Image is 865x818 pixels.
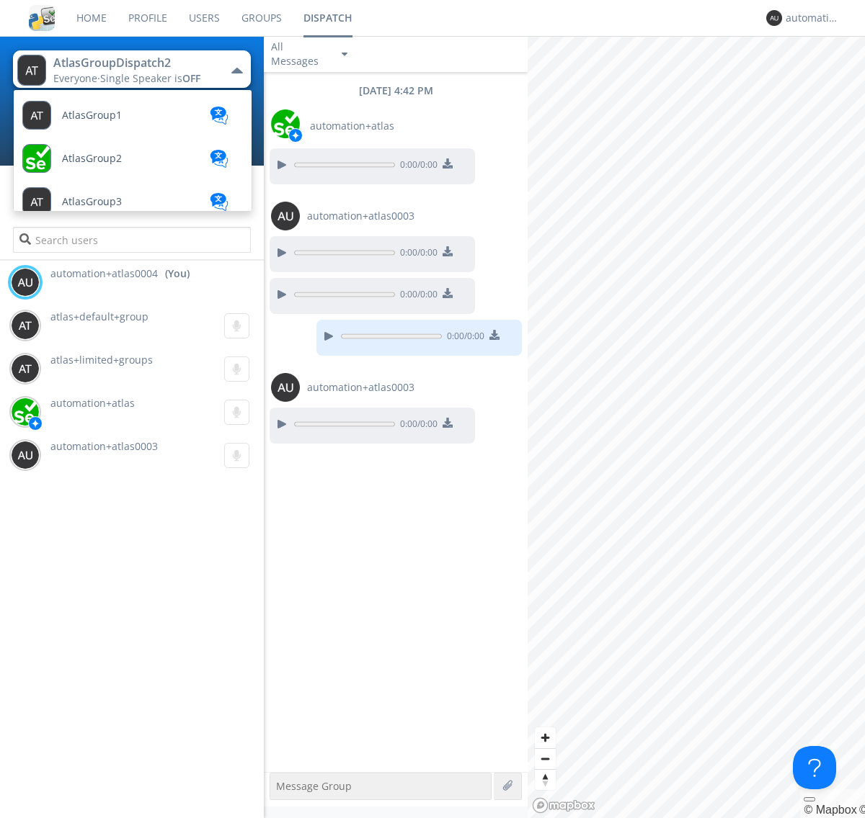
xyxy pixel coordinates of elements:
[271,109,300,138] img: d2d01cd9b4174d08988066c6d424eccd
[395,158,438,174] span: 0:00 / 0:00
[535,727,556,748] button: Zoom in
[100,71,200,85] span: Single Speaker is
[208,107,230,125] img: translation-blue.svg
[50,439,158,453] span: automation+atlas0003
[50,310,148,323] span: atlas+default+group
[11,268,40,297] img: 373638.png
[13,89,252,212] ul: AtlasGroupDispatch2Everyone·Single Speaker isOFF
[13,227,250,253] input: Search users
[804,797,815,801] button: Toggle attribution
[50,266,158,281] span: automation+atlas0004
[786,11,840,25] div: automation+atlas0004
[50,396,135,410] span: automation+atlas
[62,153,122,164] span: AtlasGroup2
[442,330,484,346] span: 0:00 / 0:00
[11,397,40,426] img: d2d01cd9b4174d08988066c6d424eccd
[443,418,453,428] img: download media button
[208,193,230,211] img: translation-blue.svg
[535,769,556,790] button: Reset bearing to north
[11,441,40,469] img: 373638.png
[62,110,122,121] span: AtlasGroup1
[535,748,556,769] button: Zoom out
[17,55,46,86] img: 373638.png
[50,353,153,367] span: atlas+limited+groups
[307,380,414,395] span: automation+atlas0003
[443,246,453,256] img: download media button
[395,288,438,304] span: 0:00 / 0:00
[11,311,40,340] img: 373638.png
[443,288,453,298] img: download media button
[395,418,438,433] span: 0:00 / 0:00
[182,71,200,85] span: OFF
[208,150,230,168] img: translation-blue.svg
[793,746,836,789] iframe: Toggle Customer Support
[766,10,782,26] img: 373638.png
[342,53,347,56] img: caret-down-sm.svg
[310,119,394,133] span: automation+atlas
[443,158,453,168] img: download media button
[271,202,300,230] img: 373638.png
[11,354,40,383] img: 373638.png
[264,84,528,98] div: [DATE] 4:42 PM
[165,266,190,281] div: (You)
[307,209,414,223] span: automation+atlas0003
[62,197,122,207] span: AtlasGroup3
[532,797,595,814] a: Mapbox logo
[271,40,329,68] div: All Messages
[271,373,300,402] img: 373638.png
[804,804,856,816] a: Mapbox
[13,50,250,88] button: AtlasGroupDispatch2Everyone·Single Speaker isOFF
[395,246,438,262] span: 0:00 / 0:00
[53,71,216,86] div: Everyone ·
[29,5,55,31] img: cddb5a64eb264b2086981ab96f4c1ba7
[535,770,556,790] span: Reset bearing to north
[489,330,500,340] img: download media button
[53,55,216,71] div: AtlasGroupDispatch2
